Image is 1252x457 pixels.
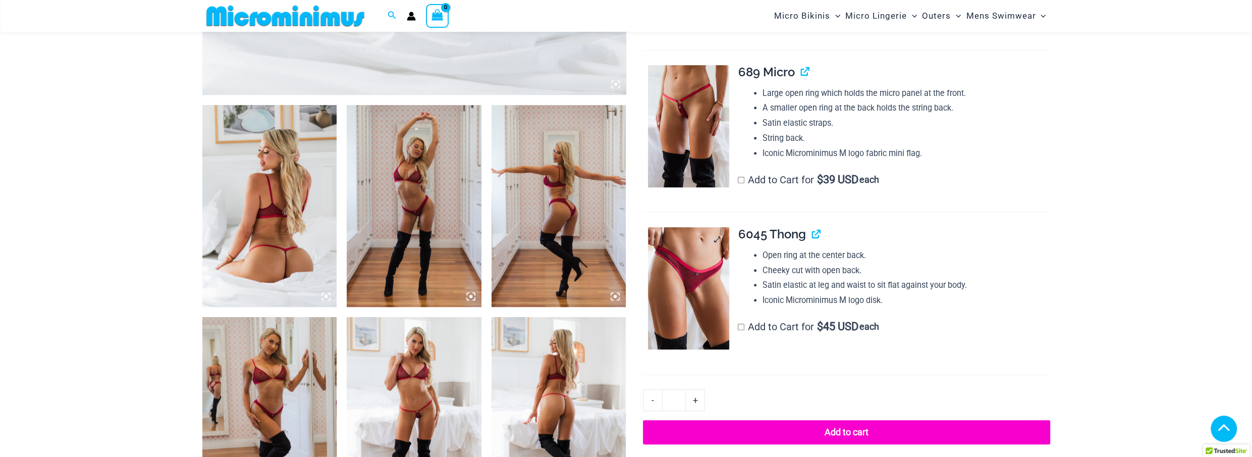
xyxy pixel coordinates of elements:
span: Mens Swimwear [966,3,1036,29]
li: Iconic Microminimus M logo disk. [763,293,1050,308]
span: Menu Toggle [830,3,840,29]
span: Micro Lingerie [845,3,907,29]
li: Large open ring which holds the micro panel at the front. [763,86,1050,101]
nav: Site Navigation [770,2,1050,30]
span: 689 Micro [738,65,794,79]
span: Micro Bikinis [774,3,830,29]
label: Add to Cart for [738,174,879,186]
span: each [859,175,879,185]
li: Open ring at the center back. [763,248,1050,263]
a: Micro BikinisMenu ToggleMenu Toggle [772,3,843,29]
img: Guilty Pleasures Red 689 Micro [648,65,729,187]
span: 39 USD [817,175,858,185]
span: Outers [922,3,951,29]
img: Guilty Pleasures Red 1045 Bra 689 Micro [202,105,337,307]
a: Search icon link [388,10,397,22]
li: Satin elastic straps. [763,116,1050,131]
input: Add to Cart for$39 USD each [738,177,744,183]
span: each [859,322,879,332]
a: Mens SwimwearMenu ToggleMenu Toggle [963,3,1048,29]
li: A smaller open ring at the back holds the string back. [763,100,1050,116]
label: Add to Cart for [738,321,879,333]
span: $ [817,320,823,333]
a: + [686,389,705,411]
li: String back. [763,131,1050,146]
img: Guilty Pleasures Red 1045 Bra 6045 Thong [347,105,481,307]
span: 6045 Thong [738,227,805,241]
span: Menu Toggle [907,3,917,29]
img: Guilty Pleasures Red 1045 Bra 6045 Thong [492,105,626,307]
a: - [643,389,662,411]
li: Satin elastic at leg and waist to sit flat against your body. [763,278,1050,293]
span: $ [817,173,823,186]
span: Menu Toggle [951,3,961,29]
img: Guilty Pleasures Red 6045 Thong [648,227,729,349]
a: Account icon link [407,12,416,21]
input: Product quantity [662,389,686,411]
li: Cheeky cut with open back. [763,263,1050,278]
img: MM SHOP LOGO FLAT [202,5,368,27]
a: View Shopping Cart, empty [426,4,449,27]
a: OutersMenu ToggleMenu Toggle [919,3,963,29]
input: Add to Cart for$45 USD each [738,324,744,330]
button: Add to cart [643,420,1050,444]
span: Menu Toggle [1036,3,1046,29]
span: 45 USD [817,322,858,332]
a: Micro LingerieMenu ToggleMenu Toggle [843,3,919,29]
li: Iconic Microminimus M logo fabric mini flag. [763,146,1050,161]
